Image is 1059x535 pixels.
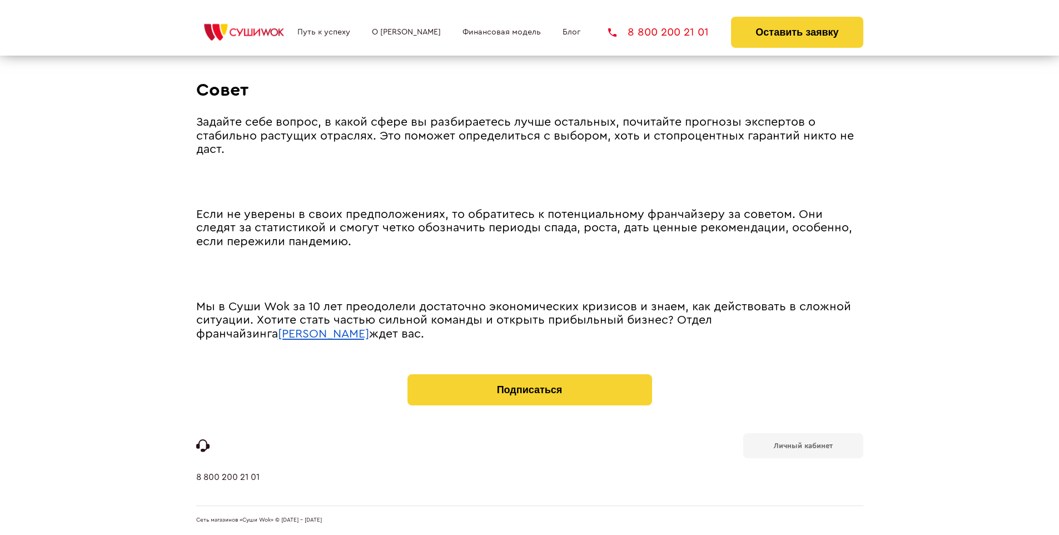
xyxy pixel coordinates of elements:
span: Если не уверены в своих предположениях, то обратитесь к потенциальному франчайзеру за советом. Он... [196,209,852,247]
a: 8 800 200 21 01 [196,472,260,506]
a: Блог [563,28,580,37]
a: 8 800 200 21 01 [608,27,709,38]
span: Мы в Суши Wok за 10 лет преодолели достаточно экономических кризисов и знаем, как действовать в с... [196,301,851,340]
span: 8 800 200 21 01 [628,27,709,38]
b: Личный кабинет [774,442,833,449]
button: Подписаться [407,374,652,405]
a: Финансовая модель [463,28,541,37]
a: Личный кабинет [743,433,863,458]
span: Сеть магазинов «Суши Wok» © [DATE] - [DATE] [196,517,322,524]
a: О [PERSON_NAME] [372,28,441,37]
span: ждет вас. [369,328,424,340]
span: Задайте себе вопрос, в какой сфере вы разбираетесь лучше остальных, почитайте прогнозы экспертов ... [196,116,854,155]
a: Путь к успеху [297,28,350,37]
span: Совет [196,81,248,99]
a: [PERSON_NAME] [278,328,369,340]
button: Оставить заявку [731,17,863,48]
